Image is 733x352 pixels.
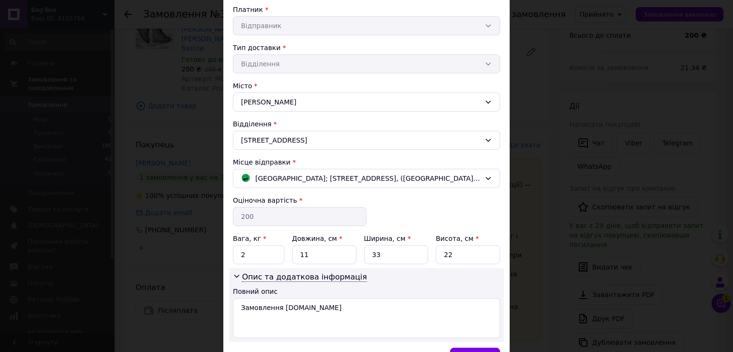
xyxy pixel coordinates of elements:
label: Повний опис [233,288,278,295]
label: Довжина, см [292,235,343,242]
div: Місто [233,81,500,91]
div: Місце відправки [233,157,500,167]
div: Відділення [233,119,500,129]
label: Оціночна вартість [233,197,297,204]
div: [STREET_ADDRESS] [233,131,500,150]
span: Опис та додаткова інформація [242,272,367,282]
textarea: Замовлення [DOMAIN_NAME] [233,298,500,338]
div: Тип доставки [233,43,500,52]
span: [GEOGRAPHIC_DATA]; [STREET_ADDRESS], ([GEOGRAPHIC_DATA], Авангард) [255,173,481,184]
div: [PERSON_NAME] [233,93,500,112]
label: Вага, кг [233,235,266,242]
label: Ширина, см [364,235,411,242]
div: Платник [233,5,500,14]
label: Висота, см [436,235,479,242]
